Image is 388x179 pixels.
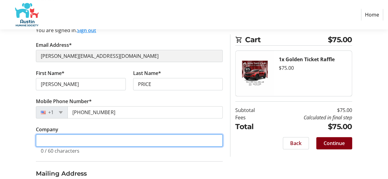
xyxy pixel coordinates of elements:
[77,27,96,34] button: Sign out
[269,114,352,121] td: Calculated in final step
[279,64,347,72] div: $75.00
[5,2,48,27] img: Austin Humane Society's Logo
[133,69,161,77] label: Last Name*
[36,98,92,105] label: Mobile Phone Number*
[279,56,335,63] strong: 1x Golden Ticket Raffle
[41,147,79,154] tr-character-limit: 0 / 60 characters
[36,41,72,49] label: Email Address*
[236,51,274,96] img: Golden Ticket Raffle
[235,106,269,114] td: Subtotal
[361,9,383,21] a: Home
[316,137,352,149] button: Continue
[235,121,269,132] td: Total
[290,140,302,147] span: Back
[36,27,223,34] div: You are signed in.
[36,69,64,77] label: First Name*
[269,121,352,132] td: $75.00
[324,140,345,147] span: Continue
[328,34,352,45] span: $75.00
[67,106,223,118] input: (201) 555-0123
[283,137,309,149] button: Back
[235,114,269,121] td: Fees
[245,34,328,45] span: Cart
[269,106,352,114] td: $75.00
[36,169,223,178] h3: Mailing Address
[36,126,58,133] label: Company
